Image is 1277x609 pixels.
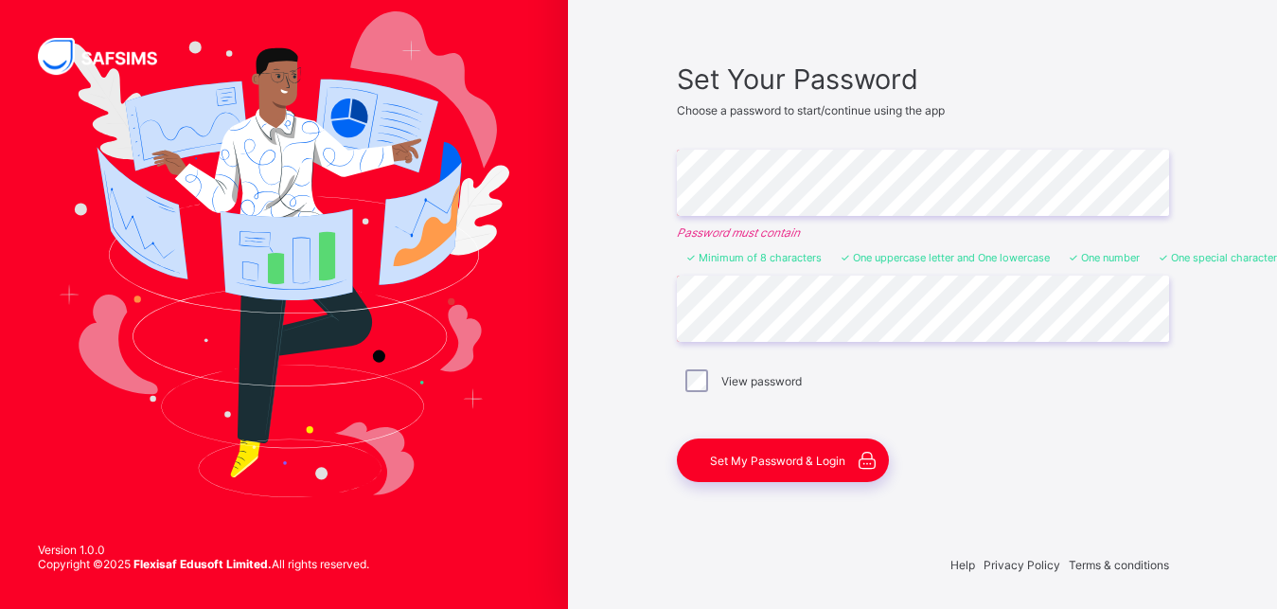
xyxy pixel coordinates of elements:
span: Terms & conditions [1069,558,1169,572]
span: Set My Password & Login [710,454,845,468]
li: Minimum of 8 characters [686,251,822,264]
li: One number [1069,251,1140,264]
li: One uppercase letter and One lowercase [841,251,1050,264]
span: Copyright © 2025 All rights reserved. [38,557,369,571]
span: Set Your Password [677,63,1169,96]
label: View password [721,374,802,388]
strong: Flexisaf Edusoft Limited. [133,557,272,571]
em: Password must contain [677,225,1169,240]
span: Version 1.0.0 [38,543,369,557]
span: Help [950,558,975,572]
img: Hero Image [59,11,509,496]
span: Choose a password to start/continue using the app [677,103,945,117]
img: SAFSIMS Logo [38,38,180,75]
span: Privacy Policy [984,558,1060,572]
li: One special character [1159,251,1277,264]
